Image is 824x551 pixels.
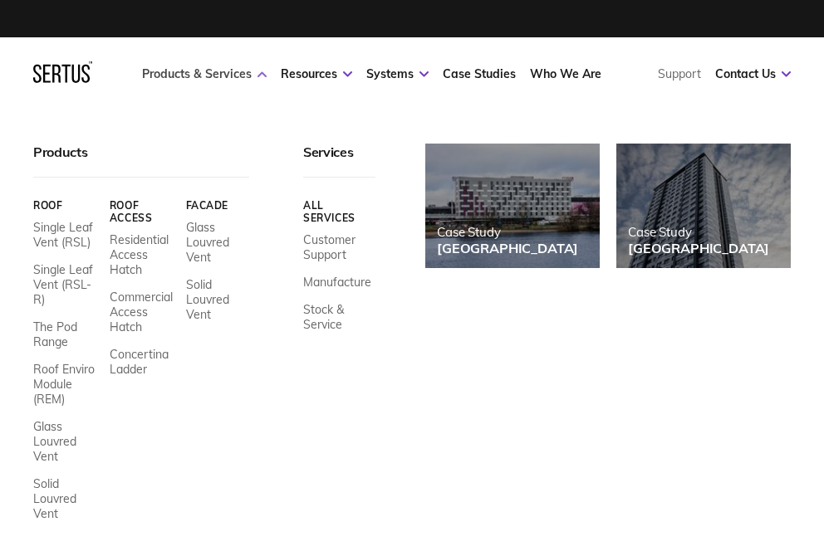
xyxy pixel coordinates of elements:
[110,347,174,377] a: Concertina Ladder
[437,224,578,240] div: Case Study
[110,199,174,224] a: Roof Access
[525,358,824,551] iframe: Chat Widget
[715,66,791,81] a: Contact Us
[366,66,429,81] a: Systems
[186,199,250,212] a: Facade
[142,66,267,81] a: Products & Services
[33,319,97,349] a: The Pod Range
[186,277,250,322] a: Solid Louvred Vent
[303,302,375,332] a: Stock & Service
[616,144,791,268] a: Case Study[GEOGRAPHIC_DATA]
[33,144,249,178] div: Products
[33,199,97,212] a: Roof
[628,240,769,256] div: [GEOGRAPHIC_DATA]
[33,220,97,250] a: Single Leaf Vent (RSL)
[628,224,769,240] div: Case Study
[425,144,600,268] a: Case Study[GEOGRAPHIC_DATA]
[437,240,578,256] div: [GEOGRAPHIC_DATA]
[303,199,375,224] a: All services
[303,275,371,290] a: Manufacture
[110,290,174,334] a: Commercial Access Hatch
[33,476,97,521] a: Solid Louvred Vent
[33,419,97,464] a: Glass Louvred Vent
[110,232,174,277] a: Residential Access Hatch
[443,66,516,81] a: Case Studies
[186,220,250,265] a: Glass Louvred Vent
[33,262,97,307] a: Single Leaf Vent (RSL-R)
[33,362,97,407] a: Roof Enviro Module (REM)
[281,66,352,81] a: Resources
[303,144,375,178] div: Services
[658,66,701,81] a: Support
[303,232,375,262] a: Customer Support
[530,66,601,81] a: Who We Are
